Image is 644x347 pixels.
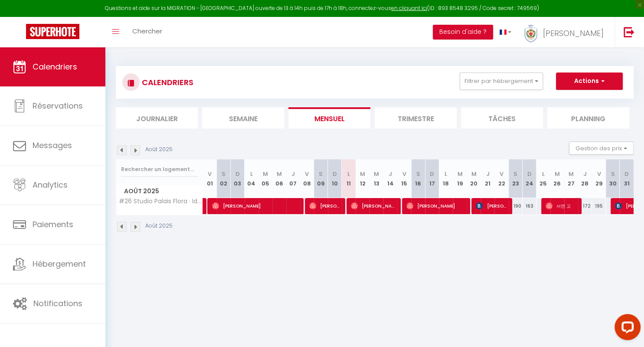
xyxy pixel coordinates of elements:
span: 서연 고 [546,198,578,214]
th: 20 [467,159,481,198]
a: Chercher [126,17,169,47]
div: 190 [509,198,523,214]
button: Filtrer par hébergement [460,73,543,90]
th: 04 [245,159,258,198]
li: Trimestre [375,107,457,129]
button: Besoin d'aide ? [433,25,493,40]
abbr: M [555,170,560,178]
abbr: M [277,170,282,178]
div: 163 [523,198,536,214]
span: #26 Studio Palais Flora · Ideal Prom balcon aperçu Mer clim 2mins plage [118,198,204,205]
span: Août 2025 [116,185,203,198]
abbr: S [611,170,615,178]
abbr: J [291,170,295,178]
abbr: S [319,170,323,178]
button: Gestion des prix [569,142,634,155]
span: [PERSON_NAME] [543,28,604,39]
span: Analytics [33,179,68,190]
div: 172 [578,198,592,214]
th: 13 [369,159,383,198]
th: 30 [606,159,620,198]
th: 24 [523,159,536,198]
abbr: D [333,170,337,178]
th: 23 [509,159,523,198]
th: 21 [481,159,494,198]
li: Semaine [202,107,284,129]
th: 09 [314,159,328,198]
th: 27 [564,159,578,198]
p: Août 2025 [145,222,173,230]
th: 17 [425,159,439,198]
abbr: J [486,170,489,178]
span: Hébergement [33,258,86,269]
abbr: V [305,170,309,178]
abbr: D [430,170,434,178]
th: 31 [620,159,634,198]
abbr: L [250,170,253,178]
abbr: M [360,170,365,178]
th: 25 [536,159,550,198]
span: [PERSON_NAME] [476,198,508,214]
li: Journalier [116,107,198,129]
th: 07 [286,159,300,198]
th: 16 [411,159,425,198]
span: Notifications [33,298,82,309]
img: Super Booking [26,24,79,39]
img: ... [524,25,537,43]
abbr: D [235,170,240,178]
th: 19 [453,159,467,198]
th: 01 [203,159,217,198]
span: [PERSON_NAME] [212,198,300,214]
th: 05 [258,159,272,198]
th: 28 [578,159,592,198]
abbr: D [624,170,629,178]
span: Chercher [132,26,162,36]
th: 08 [300,159,314,198]
th: 15 [397,159,411,198]
abbr: S [222,170,226,178]
th: 29 [592,159,606,198]
th: 06 [272,159,286,198]
abbr: V [402,170,406,178]
abbr: V [500,170,503,178]
span: Calendriers [33,61,77,72]
th: 14 [383,159,397,198]
abbr: J [389,170,392,178]
abbr: M [471,170,476,178]
abbr: M [457,170,462,178]
th: 03 [231,159,245,198]
abbr: M [263,170,268,178]
th: 22 [494,159,508,198]
abbr: J [583,170,587,178]
p: Août 2025 [145,145,173,154]
a: ... [PERSON_NAME] [518,17,615,47]
abbr: V [208,170,212,178]
th: 26 [550,159,564,198]
div: 195 [592,198,606,214]
h3: CALENDRIERS [140,73,193,92]
abbr: V [597,170,601,178]
abbr: L [347,170,350,178]
span: [PERSON_NAME] [309,198,342,214]
li: Mensuel [288,107,370,129]
span: Réservations [33,100,83,111]
th: 11 [342,159,356,198]
th: 18 [439,159,453,198]
input: Rechercher un logement... [121,162,198,177]
abbr: S [416,170,420,178]
abbr: L [445,170,447,178]
a: en cliquant ici [391,4,427,12]
li: Planning [547,107,629,129]
abbr: D [527,170,532,178]
th: 02 [217,159,231,198]
abbr: M [374,170,379,178]
span: [PERSON_NAME] [351,198,397,214]
img: logout [624,26,634,37]
th: 10 [328,159,342,198]
li: Tâches [461,107,543,129]
button: Actions [556,73,623,90]
span: Messages [33,140,72,151]
th: 12 [356,159,369,198]
span: Paiements [33,219,73,230]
